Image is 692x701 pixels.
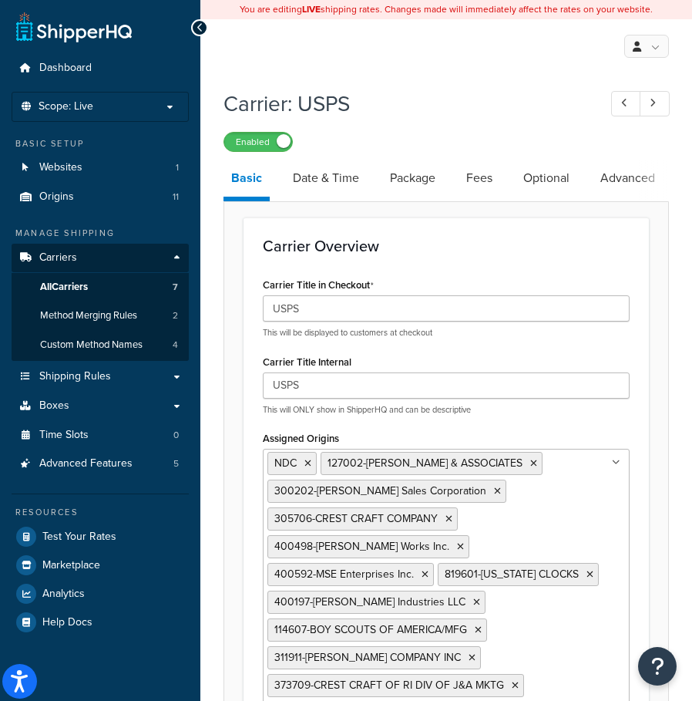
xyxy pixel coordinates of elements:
span: 305706-CREST CRAFT COMPANY [274,511,438,527]
div: Basic Setup [12,137,189,150]
span: 300202-[PERSON_NAME] Sales Corporation [274,483,486,499]
button: Open Resource Center [638,647,677,686]
span: 127002-[PERSON_NAME] & ASSOCIATES [328,455,522,471]
span: Custom Method Names [40,339,143,352]
span: Advanced Features [39,457,133,470]
li: Advanced Features [12,450,189,478]
span: All Carriers [40,281,88,294]
span: Method Merging Rules [40,309,137,322]
span: Websites [39,161,82,174]
span: Test Your Rates [42,531,116,544]
span: 114607-BOY SCOUTS OF AMERICA/MFG [274,622,467,638]
li: Origins [12,183,189,211]
a: Custom Method Names4 [12,331,189,359]
a: Carriers [12,244,189,272]
a: AllCarriers7 [12,273,189,302]
a: Test Your Rates [12,523,189,551]
span: 2 [173,309,178,322]
a: Origins11 [12,183,189,211]
a: Previous Record [611,91,641,116]
h1: Carrier: USPS [223,89,583,119]
b: LIVE [302,2,321,16]
span: Origins [39,190,74,204]
span: 0 [173,429,179,442]
label: Carrier Title in Checkout [263,279,374,292]
span: 4 [173,339,178,352]
span: Shipping Rules [39,370,111,383]
a: Help Docs [12,608,189,636]
span: 400197-[PERSON_NAME] Industries LLC [274,594,465,610]
span: 400592-MSE Enterprises Inc. [274,566,414,582]
span: Carriers [39,251,77,265]
div: Manage Shipping [12,227,189,240]
a: Fees [459,160,500,197]
span: 7 [173,281,178,294]
span: Scope: Live [39,100,93,113]
a: Optional [516,160,577,197]
div: Resources [12,506,189,519]
a: Date & Time [285,160,367,197]
span: 11 [173,190,179,204]
span: Analytics [42,588,85,601]
label: Assigned Origins [263,433,339,444]
span: Boxes [39,399,69,413]
span: Marketplace [42,559,100,572]
p: This will be displayed to customers at checkout [263,327,630,339]
a: Next Record [640,91,670,116]
a: Marketplace [12,551,189,579]
a: Analytics [12,580,189,608]
li: Time Slots [12,421,189,450]
li: Method Merging Rules [12,302,189,330]
a: Shipping Rules [12,362,189,391]
span: NDC [274,455,297,471]
span: 311911-[PERSON_NAME] COMPANY INC [274,649,461,666]
label: Enabled [224,133,292,151]
span: 1 [176,161,179,174]
a: Advanced [593,160,663,197]
h3: Carrier Overview [263,238,630,254]
span: Dashboard [39,62,92,75]
span: Help Docs [42,616,92,629]
span: 819601-[US_STATE] CLOCKS [445,566,579,582]
a: Package [382,160,443,197]
span: 5 [173,457,179,470]
span: Time Slots [39,429,89,442]
label: Carrier Title Internal [263,356,351,368]
a: Time Slots0 [12,421,189,450]
a: Method Merging Rules2 [12,302,189,330]
span: 400498-[PERSON_NAME] Works Inc. [274,538,449,554]
li: Custom Method Names [12,331,189,359]
a: Websites1 [12,153,189,182]
span: 373709-CREST CRAFT OF RI DIV OF J&A MKTG [274,677,504,693]
a: Basic [223,160,270,201]
a: Dashboard [12,54,189,83]
a: Advanced Features5 [12,450,189,478]
li: Websites [12,153,189,182]
a: Boxes [12,392,189,420]
p: This will ONLY show in ShipperHQ and can be descriptive [263,404,630,416]
li: Carriers [12,244,189,361]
